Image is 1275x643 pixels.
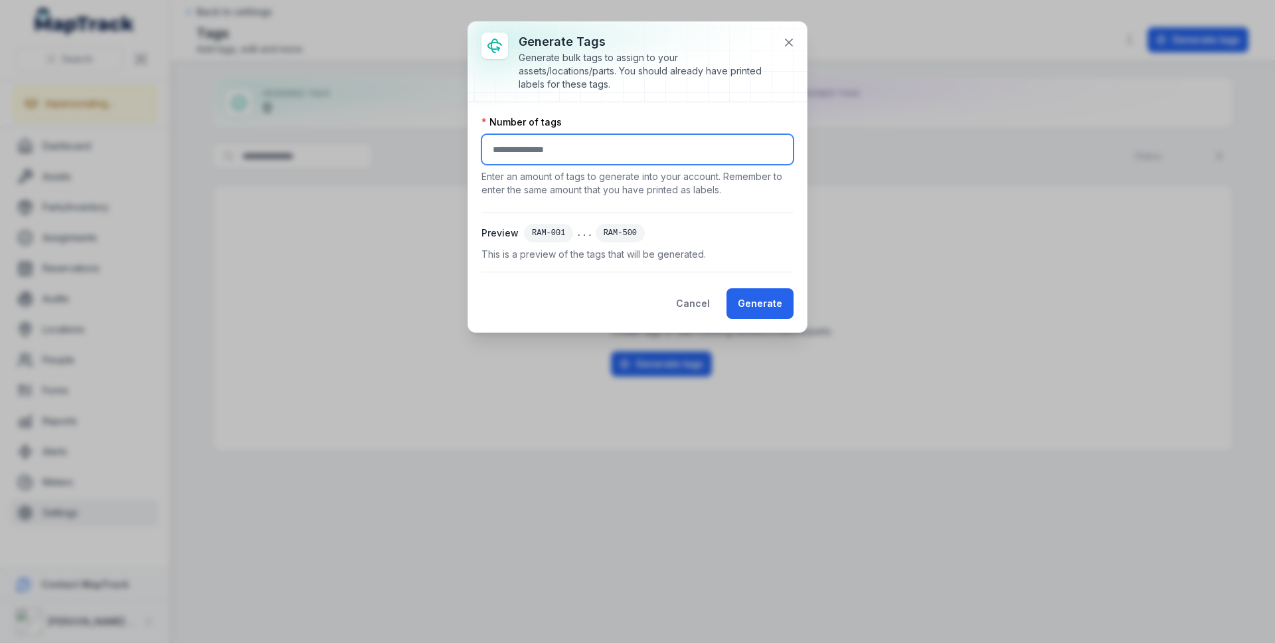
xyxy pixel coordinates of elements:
div: RAM-500 [596,224,645,242]
span: This is a preview of the tags that will be generated. [481,248,794,261]
label: Number of tags [481,116,562,129]
span: Preview [481,227,524,240]
div: Generate bulk tags to assign to your assets/locations/parts. You should already have printed labe... [519,51,772,91]
div: RAM-001 [524,224,573,242]
h3: Generate tags [519,33,772,51]
button: Cancel [665,288,721,319]
button: Generate [726,288,794,319]
p: Enter an amount of tags to generate into your account. Remember to enter the same amount that you... [481,170,794,197]
span: ... [576,227,592,240]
